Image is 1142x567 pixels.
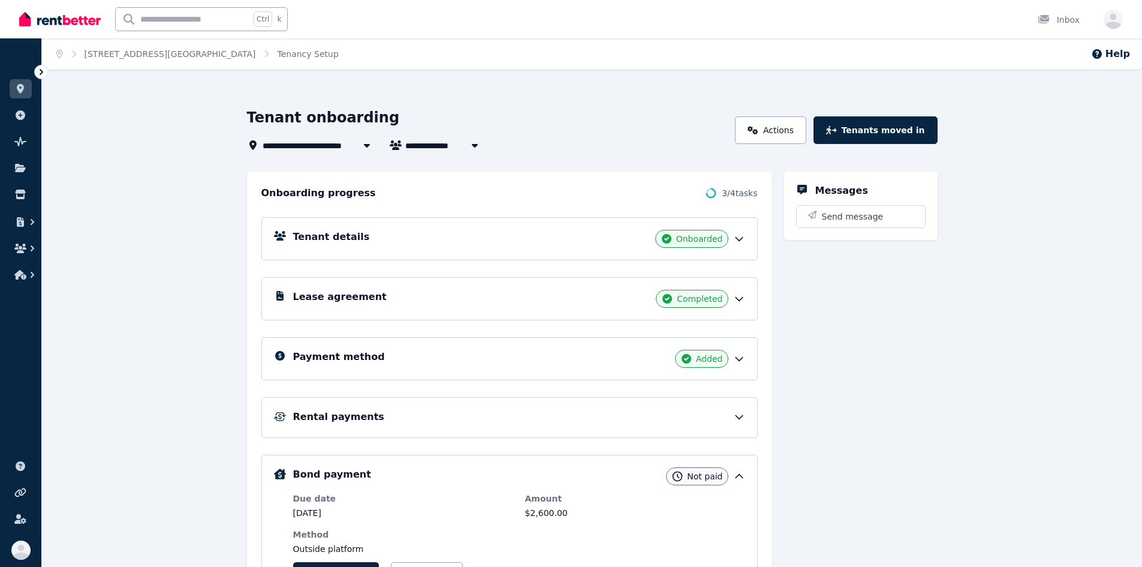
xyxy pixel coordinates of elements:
h2: Onboarding progress [261,186,376,200]
button: Tenants moved in [813,116,937,144]
dd: $2,600.00 [525,507,745,519]
dt: Method [293,529,513,541]
nav: Breadcrumb [42,38,353,70]
h5: Payment method [293,350,385,364]
h5: Rental payments [293,410,384,424]
span: Onboarded [676,233,723,245]
a: [STREET_ADDRESS][GEOGRAPHIC_DATA] [85,49,256,59]
iframe: Intercom live chat [1101,526,1130,555]
img: RentBetter [19,10,101,28]
div: Inbox [1038,14,1080,26]
span: Completed [677,293,722,305]
h1: Tenant onboarding [247,108,400,127]
span: Send message [822,211,884,223]
dd: [DATE] [293,507,513,519]
dt: Amount [525,493,745,505]
a: Actions [735,116,806,144]
span: 3 / 4 tasks [722,187,757,199]
span: Ctrl [254,11,272,27]
h5: Lease agreement [293,290,387,304]
span: Tenancy Setup [277,48,338,60]
span: k [277,14,281,24]
img: Rental Payments [274,412,286,421]
button: Send message [797,206,925,227]
dd: Outside platform [293,543,513,555]
h5: Tenant details [293,230,370,244]
img: Bond Details [274,469,286,479]
h5: Messages [815,184,868,198]
span: Not paid [687,470,722,482]
h5: Bond payment [293,467,371,482]
button: Help [1091,47,1130,61]
dt: Due date [293,493,513,505]
span: Added [696,353,723,365]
